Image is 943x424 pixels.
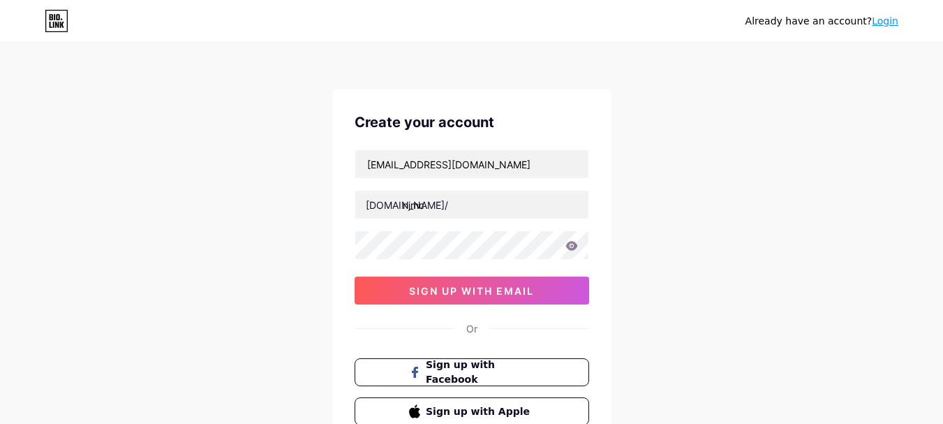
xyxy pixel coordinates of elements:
[745,14,898,29] div: Already have an account?
[409,285,534,297] span: sign up with email
[426,404,534,419] span: Sign up with Apple
[355,191,588,219] input: username
[466,321,477,336] div: Or
[355,277,589,305] button: sign up with email
[355,358,589,386] button: Sign up with Facebook
[366,198,448,212] div: [DOMAIN_NAME]/
[355,150,588,178] input: Email
[355,112,589,133] div: Create your account
[426,358,534,387] span: Sign up with Facebook
[872,15,898,27] a: Login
